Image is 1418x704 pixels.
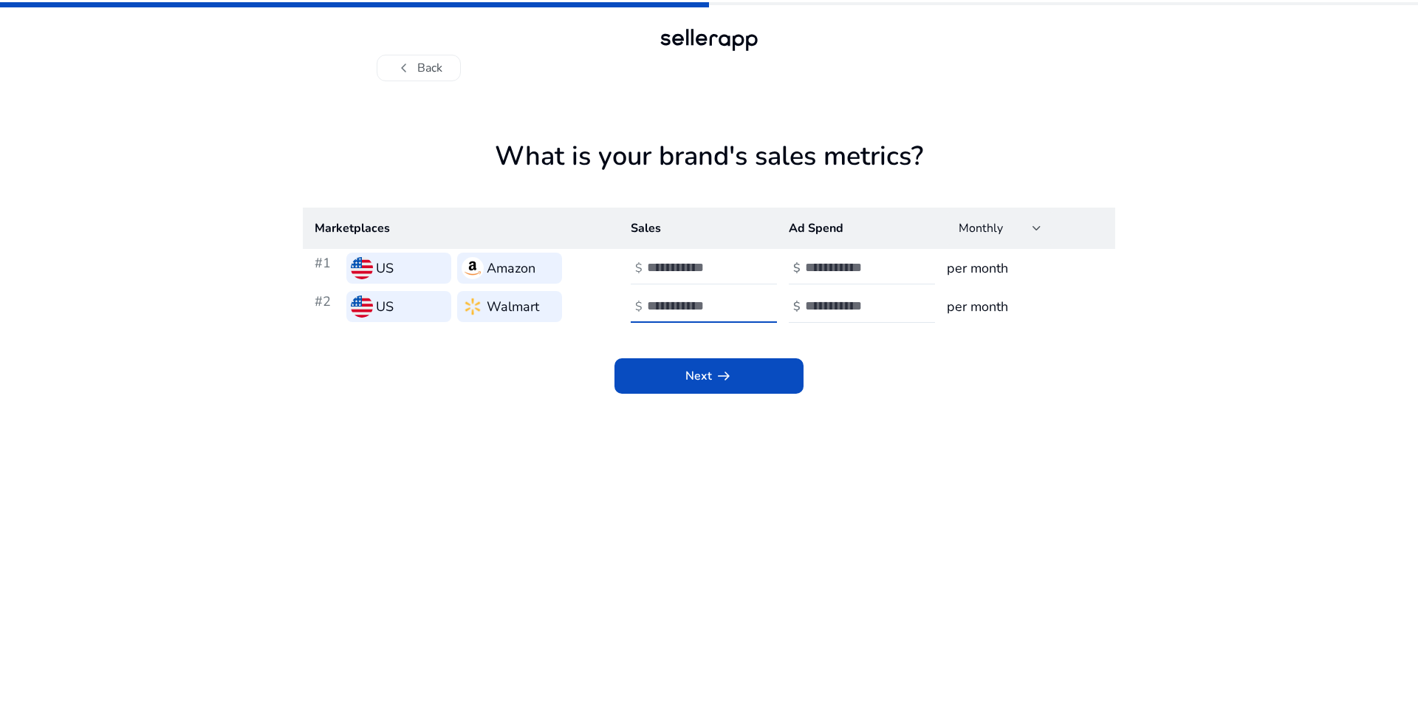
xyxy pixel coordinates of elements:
[376,258,394,278] h3: US
[635,300,643,314] h4: $
[487,258,535,278] h3: Amazon
[395,59,413,77] span: chevron_left
[685,367,733,385] span: Next
[303,208,619,249] th: Marketplaces
[777,208,935,249] th: Ad Spend
[715,367,733,385] span: arrow_right_alt
[793,300,801,314] h4: $
[376,296,394,317] h3: US
[315,253,340,284] h3: #1
[303,140,1115,208] h1: What is your brand's sales metrics?
[487,296,539,317] h3: Walmart
[793,262,801,276] h4: $
[947,296,1103,317] h3: per month
[959,220,1003,236] span: Monthly
[619,208,777,249] th: Sales
[635,262,643,276] h4: $
[351,257,373,279] img: us.svg
[947,258,1103,278] h3: per month
[614,358,804,394] button: Nextarrow_right_alt
[351,295,373,318] img: us.svg
[315,291,340,322] h3: #2
[377,55,461,81] button: chevron_leftBack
